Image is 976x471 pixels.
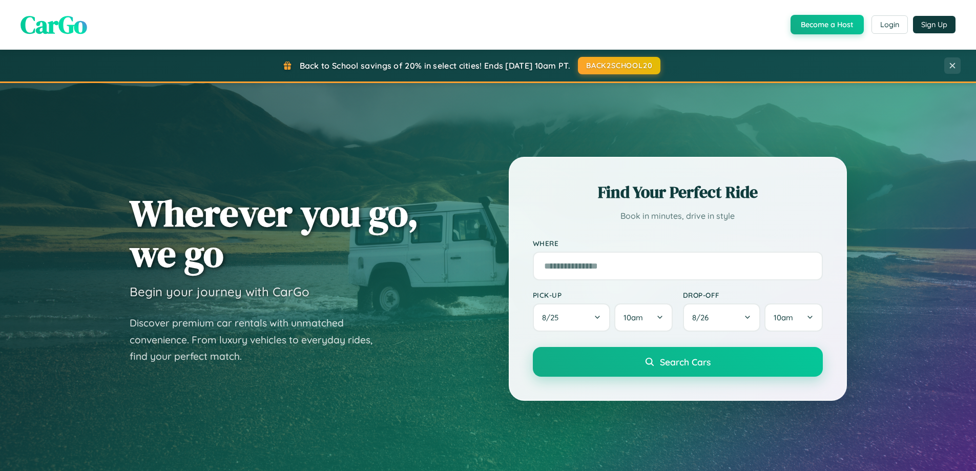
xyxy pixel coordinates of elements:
h3: Begin your journey with CarGo [130,284,309,299]
label: Drop-off [683,291,823,299]
span: Search Cars [660,356,711,367]
button: Login [871,15,908,34]
h1: Wherever you go, we go [130,193,419,274]
p: Book in minutes, drive in style [533,209,823,223]
span: 10am [624,313,643,322]
h2: Find Your Perfect Ride [533,181,823,203]
button: Search Cars [533,347,823,377]
button: Sign Up [913,16,956,33]
button: 10am [614,303,672,332]
button: BACK2SCHOOL20 [578,57,660,74]
span: Back to School savings of 20% in select cities! Ends [DATE] 10am PT. [300,60,570,71]
span: 8 / 26 [692,313,714,322]
span: CarGo [20,8,87,42]
button: 8/25 [533,303,611,332]
span: 10am [774,313,793,322]
p: Discover premium car rentals with unmatched convenience. From luxury vehicles to everyday rides, ... [130,315,386,365]
label: Pick-up [533,291,673,299]
label: Where [533,239,823,248]
button: Become a Host [791,15,864,34]
button: 10am [764,303,822,332]
span: 8 / 25 [542,313,564,322]
button: 8/26 [683,303,761,332]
